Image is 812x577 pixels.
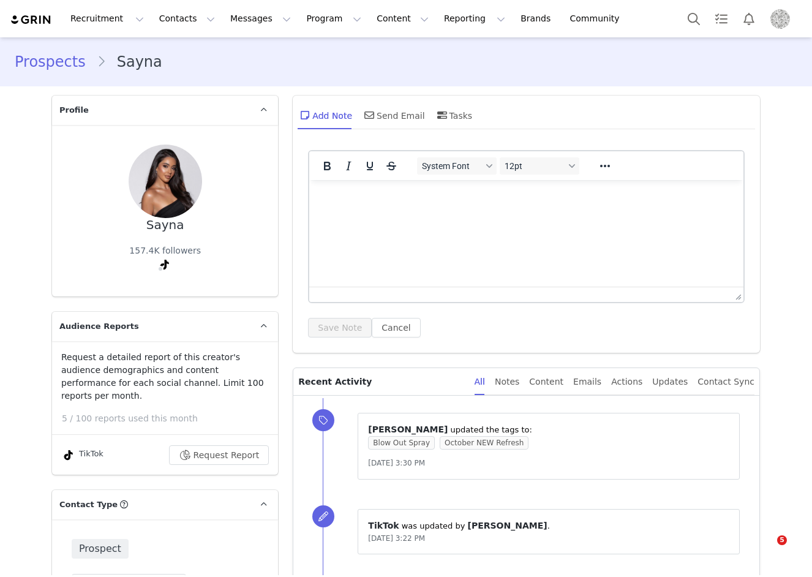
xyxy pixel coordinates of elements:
div: Content [529,368,563,396]
img: 437bb22e-f80b-462e-a532-013b37719a01--s.jpg [129,145,202,218]
button: Recruitment [63,5,151,32]
button: Bold [317,157,337,175]
div: All [475,368,485,396]
button: Reporting [437,5,513,32]
iframe: Intercom live chat [752,535,781,565]
button: Fonts [417,157,497,175]
button: Messages [223,5,298,32]
p: ⁨ ⁩ updated the tags to: [368,423,729,436]
div: Sayna [146,218,184,232]
a: Community [563,5,633,32]
div: Send Email [362,100,425,130]
div: Contact Sync [697,368,754,396]
div: Press the Up and Down arrow keys to resize the editor. [731,287,743,302]
button: Contacts [152,5,222,32]
span: Profile [59,104,89,116]
a: Tasks [708,5,735,32]
div: Actions [611,368,642,396]
span: System Font [422,161,482,171]
button: Program [299,5,369,32]
span: [DATE] 3:22 PM [368,534,425,543]
span: 5 [777,535,787,545]
button: Font sizes [500,157,579,175]
img: grin logo [10,14,53,26]
span: 12pt [505,161,565,171]
div: Updates [652,368,688,396]
span: [PERSON_NAME] [468,521,547,530]
button: Reveal or hide additional toolbar items [595,157,615,175]
button: Italic [338,157,359,175]
button: Content [369,5,436,32]
div: Notes [495,368,519,396]
div: 157.4K followers [129,244,201,257]
iframe: Rich Text Area [309,180,743,287]
button: Request Report [169,445,269,465]
button: Save Note [308,318,372,338]
span: TikTok [368,521,399,530]
div: Tasks [435,100,473,130]
button: Search [680,5,707,32]
p: Request a detailed report of this creator's audience demographics and content performance for eac... [61,351,269,402]
p: ⁨ ⁩ was updated by ⁨ ⁩. [368,519,729,532]
span: Audience Reports [59,320,139,333]
span: [DATE] 3:30 PM [368,459,425,467]
button: Underline [359,157,380,175]
span: October NEW Refresh [440,436,528,450]
button: Strikethrough [381,157,402,175]
button: Cancel [372,318,420,338]
img: 210681d7-a832-45e2-8936-4be9785fe2e3.jpeg [770,9,790,29]
span: [PERSON_NAME] [368,424,448,434]
span: Blow Out Spray [368,436,435,450]
button: Profile [763,9,802,29]
div: Add Note [298,100,352,130]
a: Prospects [15,51,97,73]
p: 5 / 100 reports used this month [62,412,278,425]
p: Recent Activity [298,368,464,395]
span: Prospect [72,539,129,559]
span: Contact Type [59,499,118,511]
div: TikTok [61,448,103,462]
button: Notifications [735,5,762,32]
div: Emails [573,368,601,396]
a: Brands [513,5,562,32]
